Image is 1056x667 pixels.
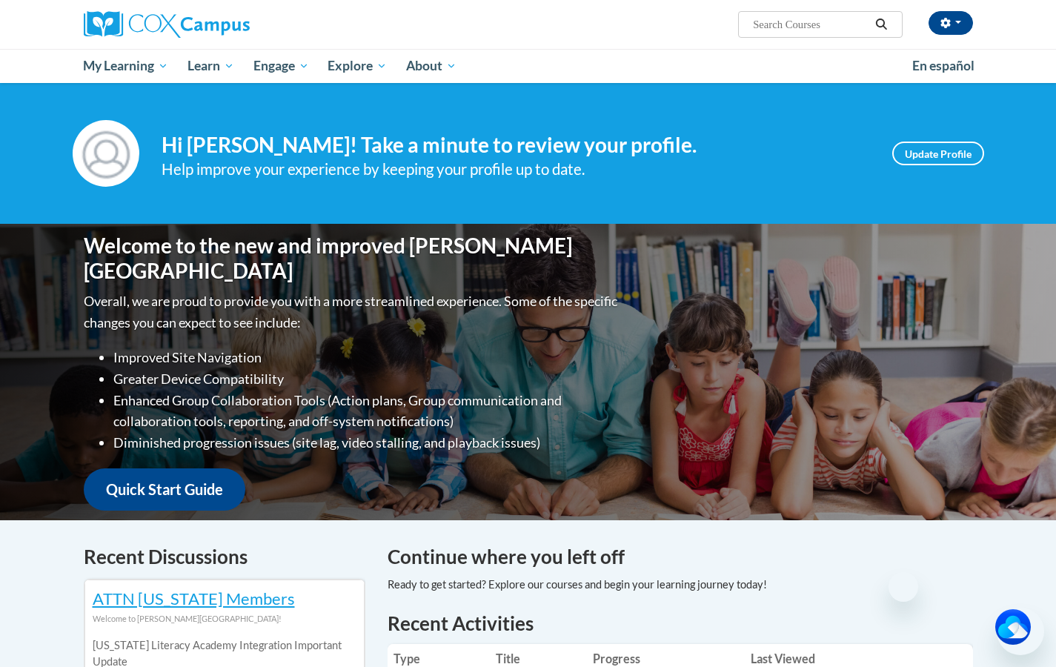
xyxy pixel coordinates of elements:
[903,50,984,82] a: En español
[253,57,309,75] span: Engage
[84,233,621,283] h1: Welcome to the new and improved [PERSON_NAME][GEOGRAPHIC_DATA]
[113,347,621,368] li: Improved Site Navigation
[912,58,974,73] span: En español
[178,49,244,83] a: Learn
[406,57,456,75] span: About
[84,542,365,571] h4: Recent Discussions
[870,16,892,33] button: Search
[328,57,387,75] span: Explore
[113,368,621,390] li: Greater Device Compatibility
[93,588,295,608] a: ATTN [US_STATE] Members
[388,542,973,571] h4: Continue where you left off
[93,611,356,627] div: Welcome to [PERSON_NAME][GEOGRAPHIC_DATA]!
[84,291,621,333] p: Overall, we are proud to provide you with a more streamlined experience. Some of the specific cha...
[74,49,179,83] a: My Learning
[929,11,973,35] button: Account Settings
[84,11,250,38] img: Cox Campus
[997,608,1044,655] iframe: Button to launch messaging window
[84,468,245,511] a: Quick Start Guide
[162,157,870,182] div: Help improve your experience by keeping your profile up to date.
[113,432,621,454] li: Diminished progression issues (site lag, video stalling, and playback issues)
[244,49,319,83] a: Engage
[187,57,234,75] span: Learn
[388,610,973,637] h1: Recent Activities
[318,49,396,83] a: Explore
[889,572,918,602] iframe: Close message
[162,133,870,158] h4: Hi [PERSON_NAME]! Take a minute to review your profile.
[83,57,168,75] span: My Learning
[396,49,466,83] a: About
[113,390,621,433] li: Enhanced Group Collaboration Tools (Action plans, Group communication and collaboration tools, re...
[892,142,984,165] a: Update Profile
[84,11,365,38] a: Cox Campus
[751,16,870,33] input: Search Courses
[73,120,139,187] img: Profile Image
[62,49,995,83] div: Main menu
